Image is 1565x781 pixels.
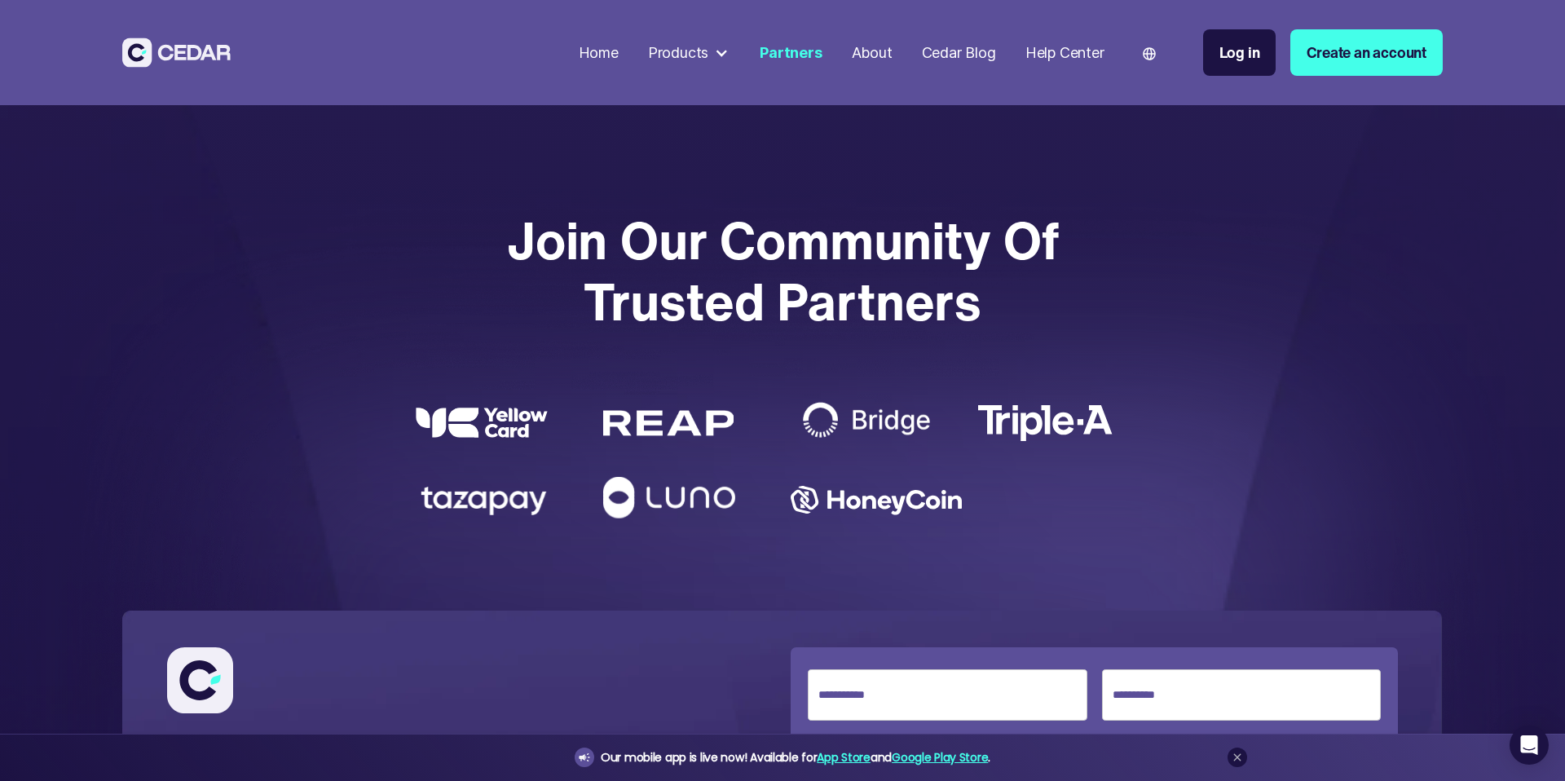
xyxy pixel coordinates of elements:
div: Partners [760,42,822,64]
div: Help Center [1025,42,1104,64]
a: Log in [1203,29,1276,76]
div: Join our community of trusted partners [452,210,1113,333]
img: yellow card logo [416,408,548,438]
img: announcement [578,751,591,764]
a: Home [571,33,626,72]
a: Partners [752,33,829,72]
div: Open Intercom Messenger [1510,726,1549,765]
img: Bridge logo [791,386,949,454]
img: TripleA logo [978,405,1113,441]
div: Home [579,42,619,64]
a: Help Center [1018,33,1112,72]
a: Create an account [1290,29,1443,76]
a: Google Play Store [892,749,988,766]
img: world icon [1143,47,1156,60]
a: About [844,33,900,72]
div: Products [641,34,738,71]
div: Our mobile app is live now! Available for and . [601,748,990,768]
img: Tazapay partner logo [416,481,553,521]
div: Log in [1219,42,1260,64]
a: Cedar Blog [915,33,1003,72]
img: Luno logo [603,477,735,518]
a: App Store [817,749,870,766]
div: Cedar Blog [922,42,996,64]
img: REAP logo [603,410,734,436]
img: Honeycoin logo [791,486,962,515]
div: Products [648,42,708,64]
div: About [852,42,893,64]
